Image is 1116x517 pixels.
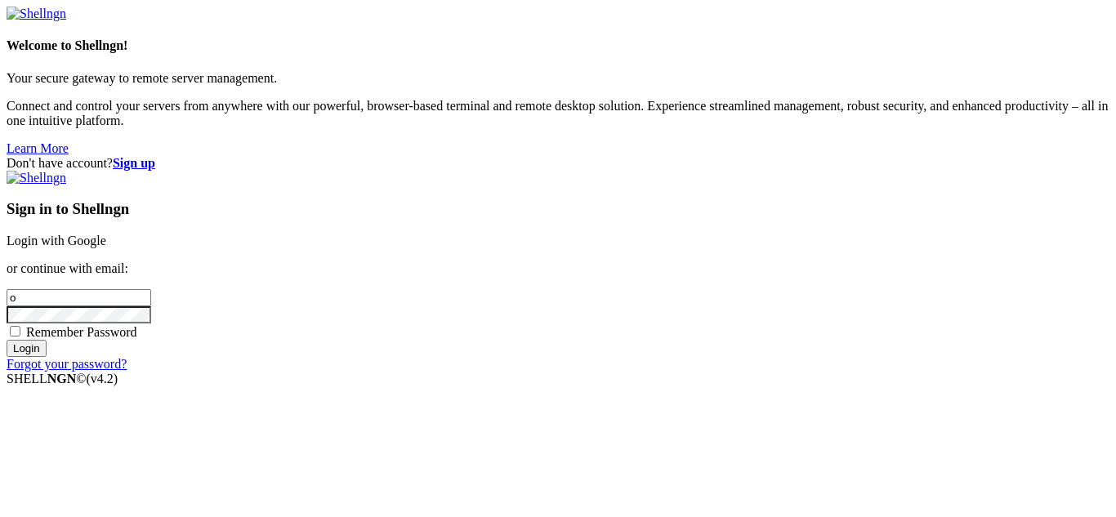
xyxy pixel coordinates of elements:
span: SHELL © [7,372,118,386]
p: or continue with email: [7,261,1109,276]
span: Remember Password [26,325,137,339]
a: Forgot your password? [7,357,127,371]
input: Remember Password [10,326,20,336]
a: Sign up [113,156,155,170]
span: 4.2.0 [87,372,118,386]
h4: Welcome to Shellngn! [7,38,1109,53]
p: Connect and control your servers from anywhere with our powerful, browser-based terminal and remo... [7,99,1109,128]
img: Shellngn [7,171,66,185]
div: Don't have account? [7,156,1109,171]
img: Shellngn [7,7,66,21]
p: Your secure gateway to remote server management. [7,71,1109,86]
input: Email address [7,289,151,306]
h3: Sign in to Shellngn [7,200,1109,218]
a: Login with Google [7,234,106,247]
a: Learn More [7,141,69,155]
input: Login [7,340,47,357]
b: NGN [47,372,77,386]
